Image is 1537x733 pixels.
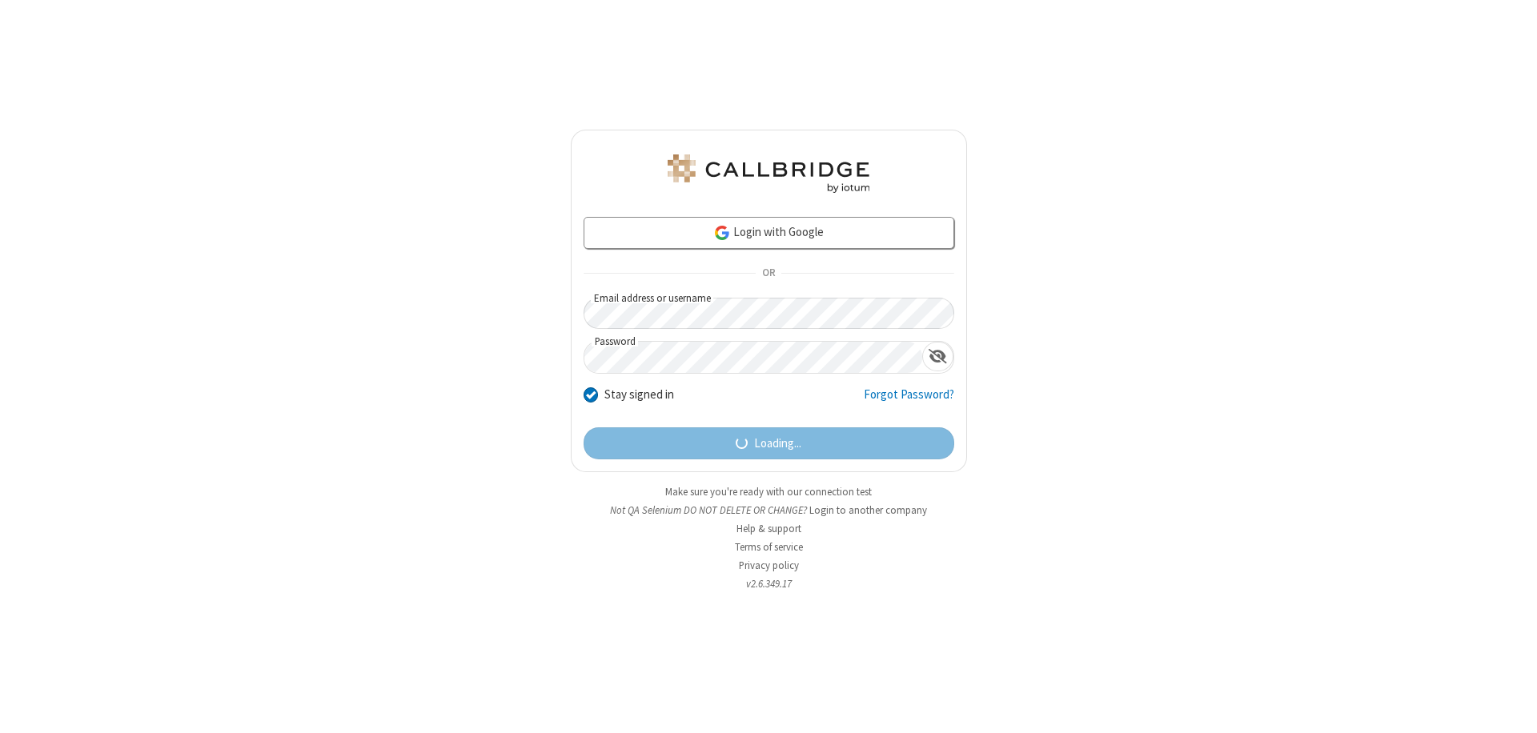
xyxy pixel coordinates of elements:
div: Show password [922,342,953,371]
iframe: Chat [1497,691,1525,722]
a: Login with Google [584,217,954,249]
li: Not QA Selenium DO NOT DELETE OR CHANGE? [571,503,967,518]
img: QA Selenium DO NOT DELETE OR CHANGE [664,154,873,193]
button: Login to another company [809,503,927,518]
span: OR [756,262,781,285]
label: Stay signed in [604,386,674,404]
input: Email address or username [584,298,954,329]
a: Help & support [736,522,801,535]
img: google-icon.png [713,224,731,242]
input: Password [584,342,922,373]
a: Terms of service [735,540,803,554]
a: Forgot Password? [864,386,954,416]
a: Privacy policy [739,559,799,572]
span: Loading... [754,435,801,453]
a: Make sure you're ready with our connection test [665,485,872,499]
li: v2.6.349.17 [571,576,967,591]
button: Loading... [584,427,954,459]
